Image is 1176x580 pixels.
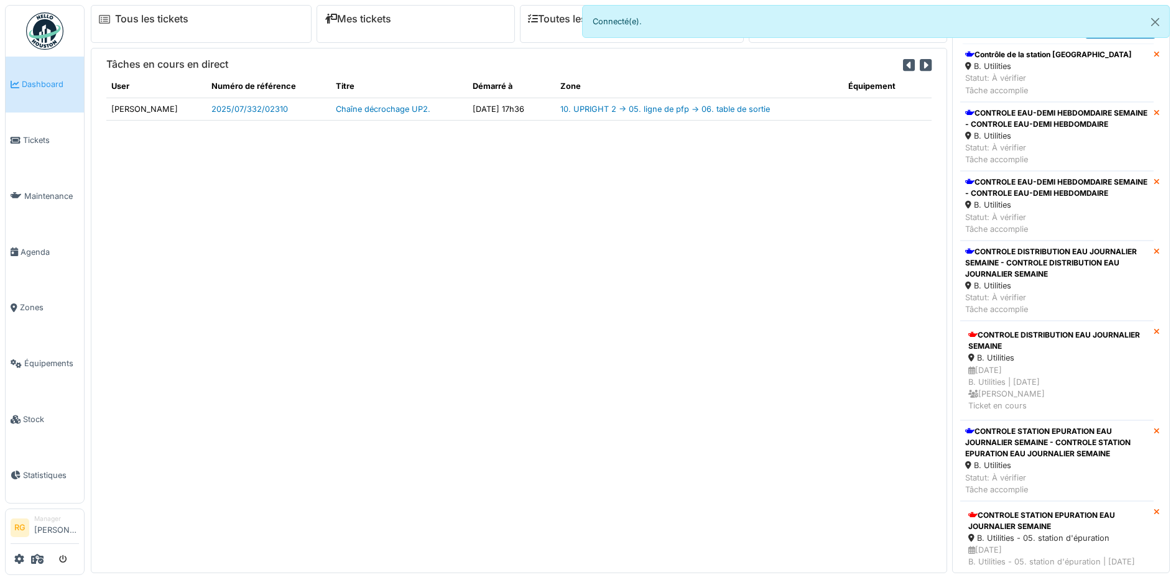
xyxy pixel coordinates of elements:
div: Contrôle de la station [GEOGRAPHIC_DATA] [965,49,1132,60]
div: Statut: À vérifier Tâche accomplie [965,142,1149,165]
div: Statut: À vérifier Tâche accomplie [965,292,1149,315]
div: CONTROLE STATION EPURATION EAU JOURNALIER SEMAINE [968,510,1146,532]
div: B. Utilities [965,280,1149,292]
a: Tickets [6,113,84,168]
span: Équipements [24,357,79,369]
div: B. Utilities [968,352,1146,364]
th: Démarré à [468,75,556,98]
td: [PERSON_NAME] [106,98,206,120]
div: Connecté(e). [582,5,1170,38]
th: Équipement [843,75,932,98]
div: Statut: À vérifier Tâche accomplie [965,72,1132,96]
div: B. Utilities [965,130,1149,142]
a: Statistiques [6,447,84,503]
a: Maintenance [6,168,84,224]
a: CONTROLE STATION EPURATION EAU JOURNALIER SEMAINE - CONTROLE STATION EPURATION EAU JOURNALIER SEM... [960,420,1154,501]
div: Statut: À vérifier Tâche accomplie [965,211,1149,235]
div: CONTROLE EAU-DEMI HEBDOMDAIRE SEMAINE - CONTROLE EAU-DEMI HEBDOMDAIRE [965,108,1149,130]
span: Maintenance [24,190,79,202]
li: [PERSON_NAME] [34,514,79,541]
a: Toutes les tâches [528,13,621,25]
div: Statut: À vérifier Tâche accomplie [965,472,1149,495]
div: B. Utilities [965,60,1132,72]
a: Contrôle de la station [GEOGRAPHIC_DATA] B. Utilities Statut: À vérifierTâche accomplie [960,44,1154,102]
div: CONTROLE EAU-DEMI HEBDOMDAIRE SEMAINE - CONTROLE EAU-DEMI HEBDOMDAIRE [965,177,1149,199]
a: CONTROLE DISTRIBUTION EAU JOURNALIER SEMAINE B. Utilities [DATE]B. Utilities | [DATE] [PERSON_NAM... [960,321,1154,420]
span: translation missing: fr.shared.user [111,81,129,91]
div: B. Utilities - 05. station d'épuration [968,532,1146,544]
a: Agenda [6,224,84,280]
div: Manager [34,514,79,523]
div: [DATE] B. Utilities | [DATE] [PERSON_NAME] Ticket en cours [968,364,1146,412]
a: Équipements [6,336,84,392]
td: [DATE] 17h36 [468,98,556,120]
a: CONTROLE DISTRIBUTION EAU JOURNALIER SEMAINE - CONTROLE DISTRIBUTION EAU JOURNALIER SEMAINE B. Ut... [960,241,1154,321]
a: Dashboard [6,57,84,113]
a: Chaîne décrochage UP2. [336,104,430,114]
th: Zone [555,75,843,98]
span: Agenda [21,246,79,258]
div: B. Utilities [965,199,1149,211]
a: 2025/07/332/02310 [211,104,288,114]
a: Stock [6,392,84,448]
a: CONTROLE EAU-DEMI HEBDOMDAIRE SEMAINE - CONTROLE EAU-DEMI HEBDOMDAIRE B. Utilities Statut: À véri... [960,171,1154,241]
span: Dashboard [22,78,79,90]
a: Tous les tickets [115,13,188,25]
a: Zones [6,280,84,336]
div: B. Utilities [965,459,1149,471]
div: CONTROLE DISTRIBUTION EAU JOURNALIER SEMAINE [968,329,1146,352]
a: RG Manager[PERSON_NAME] [11,514,79,544]
a: CONTROLE EAU-DEMI HEBDOMDAIRE SEMAINE - CONTROLE EAU-DEMI HEBDOMDAIRE B. Utilities Statut: À véri... [960,102,1154,172]
th: Numéro de référence [206,75,330,98]
img: Badge_color-CXgf-gQk.svg [26,12,63,50]
h6: Tâches en cours en direct [106,58,228,70]
span: Zones [20,302,79,313]
span: Statistiques [23,469,79,481]
a: Mes tickets [325,13,391,25]
th: Titre [331,75,468,98]
div: CONTROLE STATION EPURATION EAU JOURNALIER SEMAINE - CONTROLE STATION EPURATION EAU JOURNALIER SEM... [965,426,1149,459]
a: 10. UPRIGHT 2 -> 05. ligne de pfp -> 06. table de sortie [560,104,770,114]
li: RG [11,518,29,537]
span: Stock [23,413,79,425]
span: Tickets [23,134,79,146]
div: CONTROLE DISTRIBUTION EAU JOURNALIER SEMAINE - CONTROLE DISTRIBUTION EAU JOURNALIER SEMAINE [965,246,1149,280]
button: Close [1141,6,1169,39]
